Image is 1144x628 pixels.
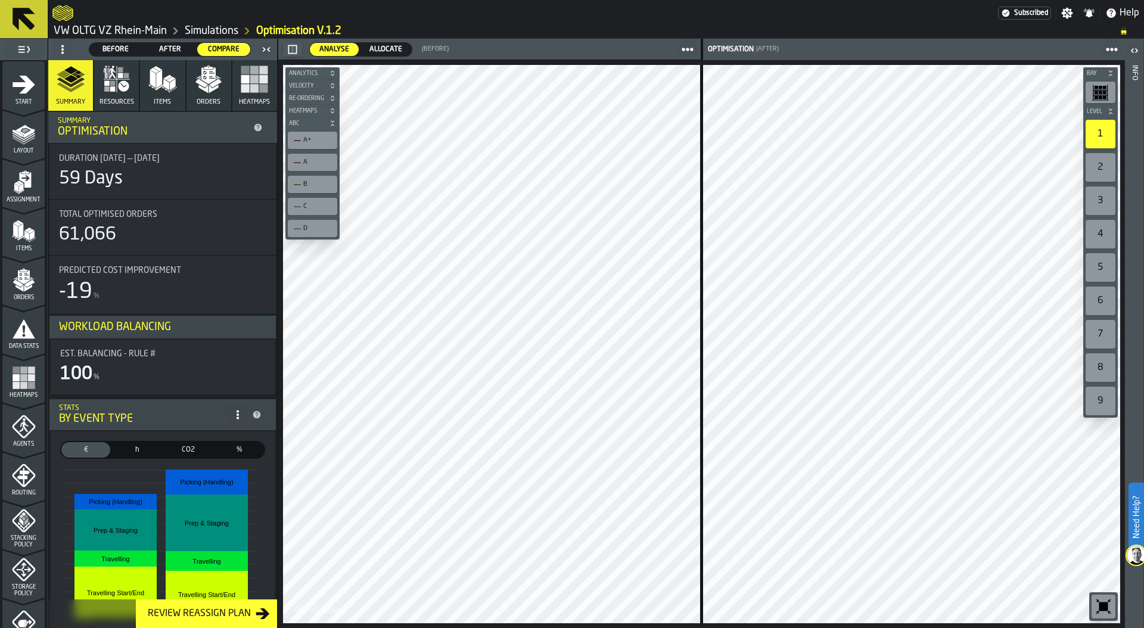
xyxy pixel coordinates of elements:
div: button-toolbar-undefined [285,217,340,240]
span: % [94,292,100,300]
span: Subscribed [1014,9,1048,17]
span: Heatmaps [287,108,327,114]
div: button-toolbar-undefined [1083,151,1118,184]
header: Info [1125,39,1143,628]
div: thumb [89,43,142,56]
span: Layout [2,148,45,154]
button: button- [285,117,340,129]
div: 5 [1086,253,1115,282]
svg: Reset zoom and position [1094,597,1113,616]
button: button- [283,42,302,57]
div: button-toolbar-undefined [285,129,340,151]
label: button-switch-multi-Before [89,42,143,57]
div: Title [60,349,265,359]
div: button-toolbar-undefined [1083,284,1118,318]
span: Analytics [287,70,327,77]
div: button-toolbar-undefined [285,195,340,217]
span: Start [2,99,45,105]
div: 59 Days [59,168,123,189]
span: Re-Ordering [287,95,327,102]
div: Title [59,266,266,275]
span: Duration [DATE] — [DATE] [59,154,160,163]
div: button-toolbar-undefined [285,173,340,195]
span: Total Optimised Orders [59,210,157,219]
li: menu Agents [2,403,45,451]
div: thumb [61,442,110,458]
div: thumb [144,43,197,56]
div: button-toolbar-undefined [1083,318,1118,351]
div: Menu Subscription [998,7,1051,20]
li: menu Data Stats [2,306,45,353]
li: menu Routing [2,452,45,500]
button: button- [285,92,340,104]
span: (After) [756,45,779,53]
div: button-toolbar-undefined [1083,184,1118,217]
div: button-toolbar-undefined [1083,251,1118,284]
div: Optimisation [705,45,754,54]
button: button- [1083,105,1118,117]
nav: Breadcrumb [52,24,1139,38]
div: button-toolbar-undefined [1083,117,1118,151]
label: button-toggle-Settings [1056,7,1078,19]
li: menu Items [2,208,45,256]
label: button-switch-multi-Share [214,441,265,459]
div: Title [59,154,266,163]
label: button-toggle-Open [1126,41,1143,63]
li: menu Layout [2,110,45,158]
span: % [217,444,262,455]
div: thumb [310,43,359,56]
label: button-switch-multi-Time [111,441,163,459]
span: Est. Balancing - Rule # [60,349,156,359]
a: link-to-/wh/i/44979e6c-6f66-405e-9874-c1e29f02a54a/settings/billing [998,7,1051,20]
a: link-to-/wh/i/44979e6c-6f66-405e-9874-c1e29f02a54a/simulations/d1b4d051-72ca-42c9-93db-c32b2786af61 [256,24,341,38]
span: Summary [56,98,85,106]
div: C [290,200,335,213]
div: 100 [60,363,92,385]
div: Review Reassign Plan [143,607,256,621]
div: 4 [1086,220,1115,248]
div: thumb [113,442,161,458]
li: menu Heatmaps [2,355,45,402]
div: button-toolbar-undefined [1083,351,1118,384]
div: A+ [290,134,335,147]
label: button-switch-multi-Allocate [359,42,412,57]
div: 7 [1086,320,1115,349]
div: -19 [59,280,92,304]
div: Stats [59,404,228,412]
div: Title [59,210,266,219]
span: Storage Policy [2,584,45,597]
div: thumb [360,43,412,56]
button: button- [1083,67,1118,79]
button: button- [285,67,340,79]
div: thumb [164,442,213,458]
div: B [290,178,335,191]
label: Need Help? [1130,484,1143,551]
li: menu Orders [2,257,45,304]
div: 1 [1086,120,1115,148]
span: Items [2,245,45,252]
div: thumb [215,442,264,458]
button: button- [285,80,340,92]
label: button-switch-multi-Analyse [309,42,359,57]
span: Allocate [365,44,407,55]
span: Predicted Cost Improvement [59,266,181,275]
label: button-switch-multi-After [143,42,197,57]
div: stat-Duration 31/05/2025 — 07/08/2025 [49,144,276,199]
span: Orders [197,98,220,106]
span: (Before) [422,45,449,53]
span: Data Stats [2,343,45,350]
div: A [290,156,335,169]
span: Items [154,98,171,106]
li: menu Start [2,61,45,109]
a: logo-header [52,2,73,24]
span: Orders [2,294,45,301]
span: Routing [2,490,45,496]
span: Agents [2,441,45,447]
span: Heatmaps [2,392,45,399]
span: CO2 [166,444,210,455]
div: button-toolbar-undefined [1089,592,1118,621]
li: menu Storage Policy [2,550,45,598]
